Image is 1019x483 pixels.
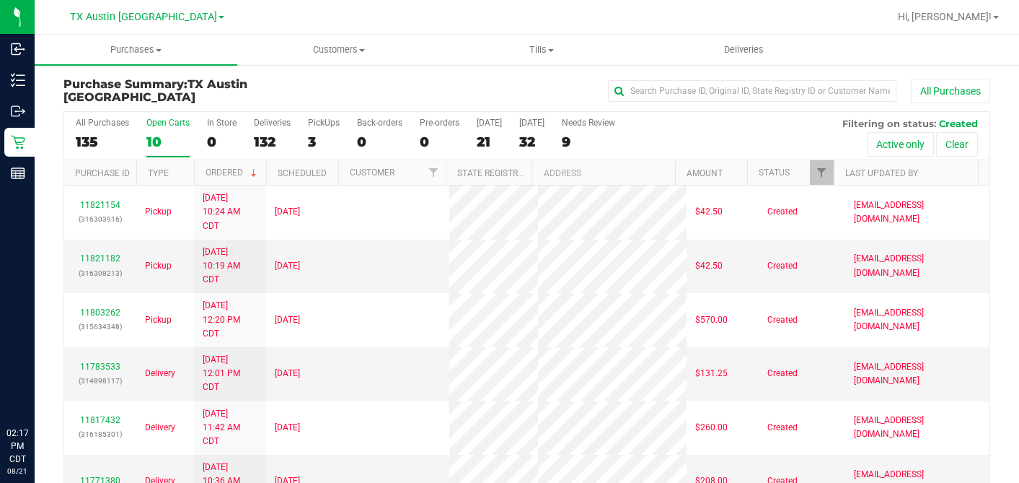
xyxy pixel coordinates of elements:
p: (316308213) [73,266,128,280]
a: Tills [440,35,643,65]
span: [DATE] [275,313,300,327]
div: Back-orders [357,118,402,128]
a: Purchase ID [75,168,130,178]
span: [DATE] 11:42 AM CDT [203,407,257,449]
span: Pickup [145,259,172,273]
span: [EMAIL_ADDRESS][DOMAIN_NAME] [854,360,981,388]
p: (316185301) [73,427,128,441]
div: Needs Review [562,118,615,128]
div: 0 [357,134,402,150]
span: Filtering on status: [842,118,936,129]
div: Deliveries [254,118,291,128]
span: Hi, [PERSON_NAME]! [898,11,992,22]
div: 3 [308,134,340,150]
span: Deliveries [705,43,783,56]
a: Scheduled [278,168,327,178]
div: All Purchases [76,118,129,128]
p: (314898117) [73,374,128,388]
span: [DATE] [275,421,300,435]
a: Filter [810,160,834,185]
div: 21 [477,134,502,150]
span: [EMAIL_ADDRESS][DOMAIN_NAME] [854,414,981,441]
span: [EMAIL_ADDRESS][DOMAIN_NAME] [854,199,981,226]
inline-svg: Outbound [11,104,25,118]
button: Clear [936,132,978,157]
a: Purchases [35,35,237,65]
div: Pre-orders [420,118,459,128]
div: 10 [146,134,190,150]
span: [EMAIL_ADDRESS][DOMAIN_NAME] [854,252,981,279]
a: Type [148,168,169,178]
div: In Store [207,118,237,128]
inline-svg: Inbound [11,42,25,56]
button: Active only [867,132,934,157]
span: [DATE] [275,259,300,273]
span: Created [939,118,978,129]
span: Pickup [145,313,172,327]
a: Deliveries [643,35,845,65]
a: Amount [687,168,723,178]
a: 11821182 [80,253,120,264]
span: [DATE] 12:01 PM CDT [203,353,257,395]
div: PickUps [308,118,340,128]
span: TX Austin [GEOGRAPHIC_DATA] [70,11,217,23]
a: Customer [350,167,394,178]
div: [DATE] [519,118,544,128]
iframe: Resource center [14,367,58,411]
div: 135 [76,134,129,150]
span: $42.50 [695,205,723,219]
span: Delivery [145,421,175,435]
inline-svg: Reports [11,166,25,180]
p: (316303916) [73,212,128,226]
div: 132 [254,134,291,150]
a: Status [759,167,790,178]
a: Customers [237,35,440,65]
button: All Purchases [911,79,990,103]
inline-svg: Inventory [11,73,25,87]
div: 0 [207,134,237,150]
span: Delivery [145,367,175,380]
a: 11803262 [80,308,120,318]
span: [DATE] [275,367,300,380]
span: [DATE] 12:20 PM CDT [203,299,257,341]
p: 08/21 [6,466,28,477]
div: Open Carts [146,118,190,128]
span: $570.00 [695,313,728,327]
span: Customers [238,43,439,56]
div: 9 [562,134,615,150]
h3: Purchase Summary: [63,78,372,103]
a: Filter [422,160,446,185]
input: Search Purchase ID, Original ID, State Registry ID or Customer Name... [608,80,896,102]
div: 0 [420,134,459,150]
span: [DATE] [275,205,300,219]
div: [DATE] [477,118,502,128]
p: (315634348) [73,320,128,334]
span: Tills [441,43,642,56]
p: 02:17 PM CDT [6,427,28,466]
span: Created [767,421,798,435]
span: Created [767,205,798,219]
span: $42.50 [695,259,723,273]
span: Pickup [145,205,172,219]
a: State Registry ID [457,168,533,178]
span: $260.00 [695,421,728,435]
span: Created [767,367,798,380]
inline-svg: Retail [11,135,25,149]
a: Last Updated By [845,168,918,178]
span: [DATE] 10:19 AM CDT [203,245,257,287]
span: Purchases [35,43,237,56]
a: Ordered [206,167,260,178]
span: [DATE] 10:24 AM CDT [203,191,257,233]
a: 11821154 [80,200,120,210]
span: Created [767,313,798,327]
th: Address [531,160,675,186]
a: 11783533 [80,362,120,372]
div: 32 [519,134,544,150]
span: [EMAIL_ADDRESS][DOMAIN_NAME] [854,306,981,334]
span: TX Austin [GEOGRAPHIC_DATA] [63,77,247,104]
span: Created [767,259,798,273]
a: 11817432 [80,415,120,425]
span: $131.25 [695,367,728,380]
